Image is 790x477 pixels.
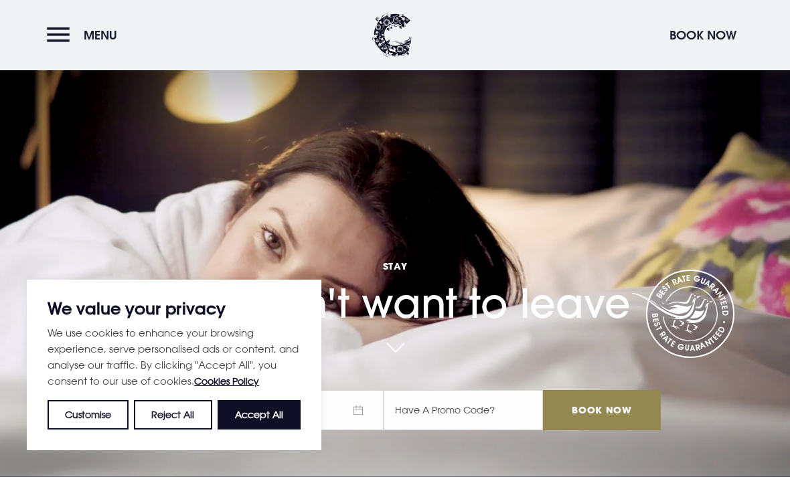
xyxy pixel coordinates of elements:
[27,280,321,450] div: We value your privacy
[134,400,212,430] button: Reject All
[129,260,661,272] span: Stay
[129,229,661,327] h1: You won't want to leave
[48,324,301,389] p: We use cookies to enhance your browsing experience, serve personalised ads or content, and analys...
[47,21,124,50] button: Menu
[48,400,129,430] button: Customise
[84,27,117,43] span: Menu
[543,390,661,430] input: Book Now
[663,21,743,50] button: Book Now
[48,300,301,316] p: We value your privacy
[384,390,543,430] input: Have A Promo Code?
[194,375,259,387] a: Cookies Policy
[372,13,412,57] img: Clandeboye Lodge
[218,400,301,430] button: Accept All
